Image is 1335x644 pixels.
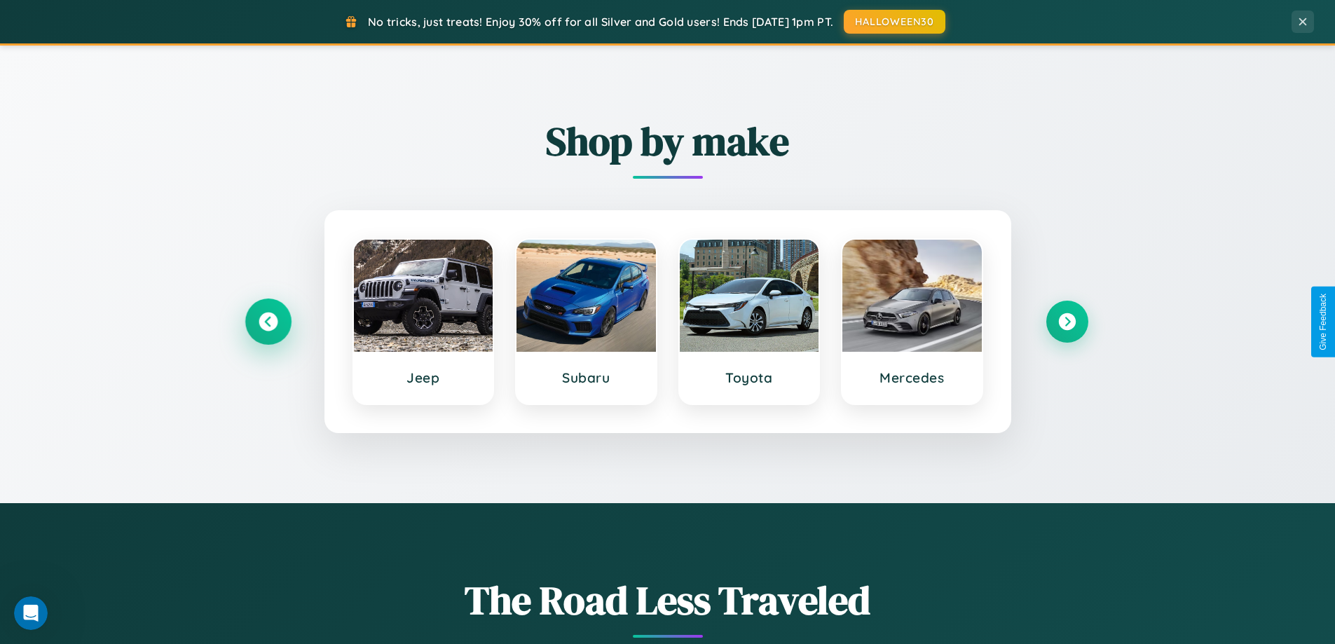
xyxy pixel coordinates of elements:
h3: Jeep [368,369,479,386]
span: No tricks, just treats! Enjoy 30% off for all Silver and Gold users! Ends [DATE] 1pm PT. [368,15,833,29]
h1: The Road Less Traveled [247,573,1088,627]
h3: Mercedes [856,369,968,386]
div: Give Feedback [1318,294,1328,350]
button: HALLOWEEN30 [844,10,945,34]
iframe: Intercom live chat [14,596,48,630]
h3: Subaru [530,369,642,386]
h2: Shop by make [247,114,1088,168]
h3: Toyota [694,369,805,386]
